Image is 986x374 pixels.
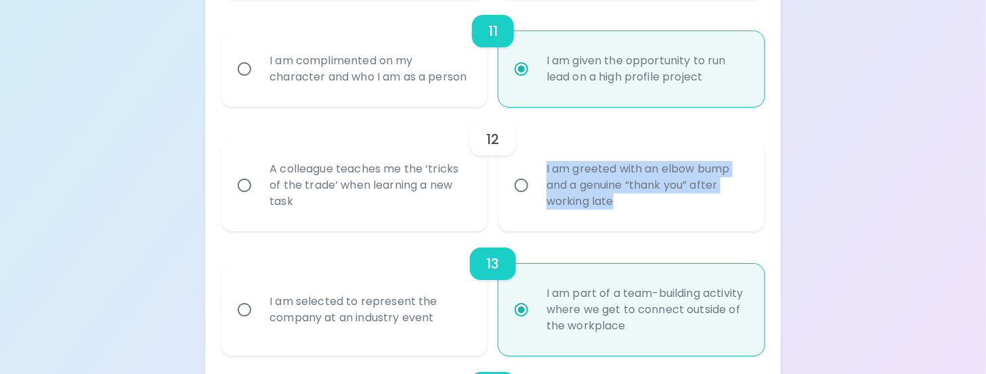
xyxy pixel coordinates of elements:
h6: 11 [488,20,498,42]
div: I am given the opportunity to run lead on a high profile project [536,37,757,101]
div: I am part of a team-building activity where we get to connect outside of the workplace [536,269,757,350]
div: I am greeted with an elbow bump and a genuine “thank you” after working late [536,145,757,226]
div: I am selected to represent the company at an industry event [259,277,480,342]
h6: 13 [486,253,499,275]
div: I am complimented on my character and who I am as a person [259,37,480,101]
h6: 12 [486,128,499,150]
div: A colleague teaches me the ‘tricks of the trade’ when learning a new task [259,145,480,226]
div: choice-group-check [221,231,764,356]
div: choice-group-check [221,107,764,231]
